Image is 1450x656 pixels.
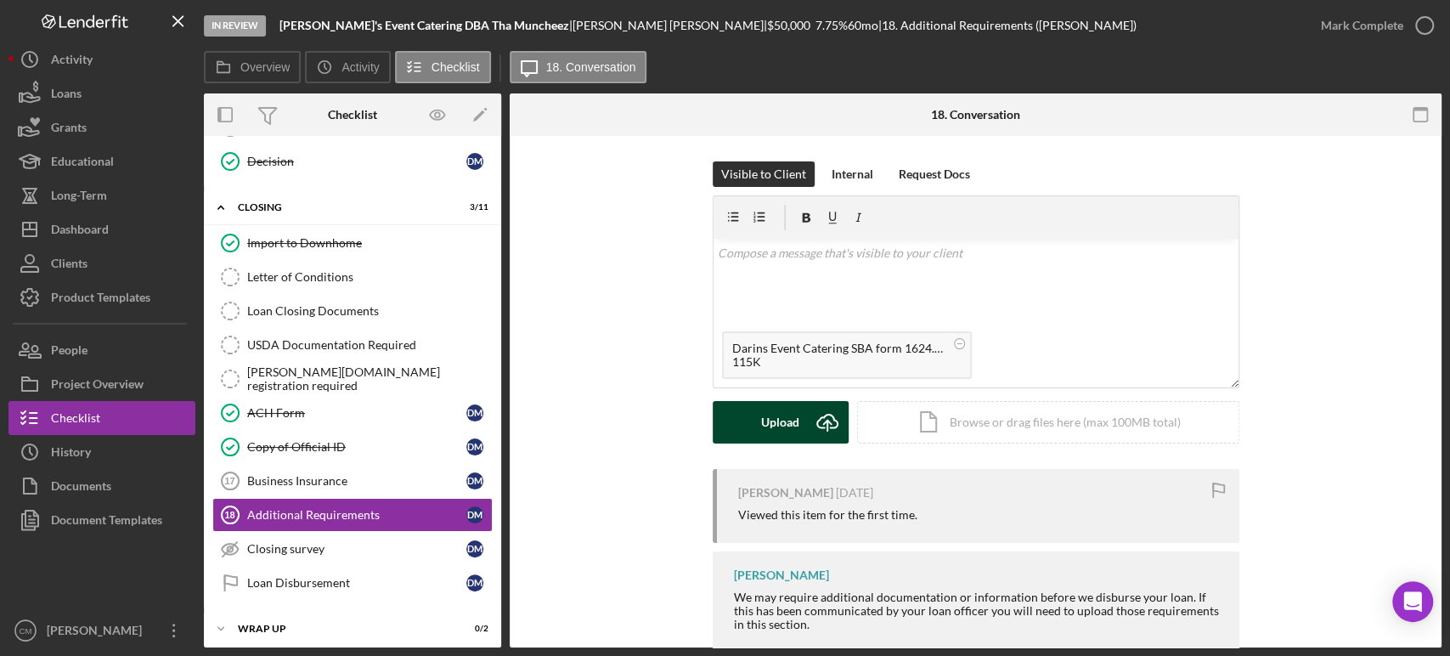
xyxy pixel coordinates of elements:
div: Request Docs [899,161,970,187]
a: DecisionDM [212,144,493,178]
button: Document Templates [8,503,195,537]
button: Educational [8,144,195,178]
a: [PERSON_NAME][DOMAIN_NAME] registration required [212,362,493,396]
div: CLOSING [238,202,446,212]
button: Grants [8,110,195,144]
button: Overview [204,51,301,83]
time: 2025-07-30 18:02 [836,486,873,500]
div: 115K [732,355,945,369]
tspan: 17 [224,476,234,486]
button: Dashboard [8,212,195,246]
div: 3 / 11 [458,202,488,212]
div: Long-Term [51,178,107,217]
div: Mark Complete [1321,8,1403,42]
div: | [279,19,573,32]
button: Upload [713,401,849,444]
button: Activity [8,42,195,76]
label: Activity [341,60,379,74]
div: D M [466,153,483,170]
label: 18. Conversation [546,60,636,74]
button: Long-Term [8,178,195,212]
button: Activity [305,51,390,83]
a: USDA Documentation Required [212,328,493,362]
button: Visible to Client [713,161,815,187]
button: Checklist [395,51,491,83]
button: Loans [8,76,195,110]
div: Document Templates [51,503,162,541]
div: 18. Conversation [931,108,1020,122]
div: WRAP UP [238,624,446,634]
div: Visible to Client [721,161,806,187]
button: Documents [8,469,195,503]
a: Loan DisbursementDM [212,566,493,600]
div: [PERSON_NAME] [PERSON_NAME] | [573,19,767,32]
div: D M [466,438,483,455]
text: CM [20,626,32,636]
div: Loan Closing Documents [247,304,492,318]
div: Import to Downhome [247,236,492,250]
div: Loans [51,76,82,115]
div: Viewed this item for the first time. [738,508,917,522]
button: 18. Conversation [510,51,647,83]
tspan: 18 [224,510,234,520]
div: Loan Disbursement [247,576,466,590]
div: Product Templates [51,280,150,319]
div: Darins Event Catering SBA form 1624.pdf [732,342,945,355]
button: Product Templates [8,280,195,314]
a: 18Additional RequirementsDM [212,498,493,532]
div: 7.75 % [815,19,848,32]
div: Closing survey [247,542,466,556]
div: ACH Form [247,406,466,420]
button: History [8,435,195,469]
div: Internal [832,161,873,187]
div: Activity [51,42,93,81]
a: ACH FormDM [212,396,493,430]
div: [PERSON_NAME] [734,568,829,582]
div: Checklist [328,108,377,122]
div: History [51,435,91,473]
div: D M [466,404,483,421]
a: Loan Closing Documents [212,294,493,328]
a: Import to Downhome [212,226,493,260]
div: D M [466,540,483,557]
div: Open Intercom Messenger [1392,581,1433,622]
div: Educational [51,144,114,183]
div: [PERSON_NAME][DOMAIN_NAME] registration required [247,365,492,393]
div: Additional Requirements [247,508,466,522]
div: In Review [204,15,266,37]
div: Checklist [51,401,100,439]
span: $50,000 [767,18,810,32]
a: Copy of Official IDDM [212,430,493,464]
a: Closing surveyDM [212,532,493,566]
div: D M [466,472,483,489]
div: 60 mo [848,19,878,32]
div: D M [466,506,483,523]
div: Letter of Conditions [247,270,492,284]
div: Decision [247,155,466,168]
label: Overview [240,60,290,74]
button: People [8,333,195,367]
div: | 18. Additional Requirements ([PERSON_NAME]) [878,19,1137,32]
button: Checklist [8,401,195,435]
div: [PERSON_NAME] [738,486,833,500]
div: Project Overview [51,367,144,405]
div: Business Insurance [247,474,466,488]
div: Clients [51,246,87,285]
button: Mark Complete [1304,8,1442,42]
div: Upload [761,401,799,444]
div: We may require additional documentation or information before we disburse your loan. If this has ... [734,591,1222,631]
b: [PERSON_NAME]'s Event Catering DBA Tha Muncheez [279,18,569,32]
button: Project Overview [8,367,195,401]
